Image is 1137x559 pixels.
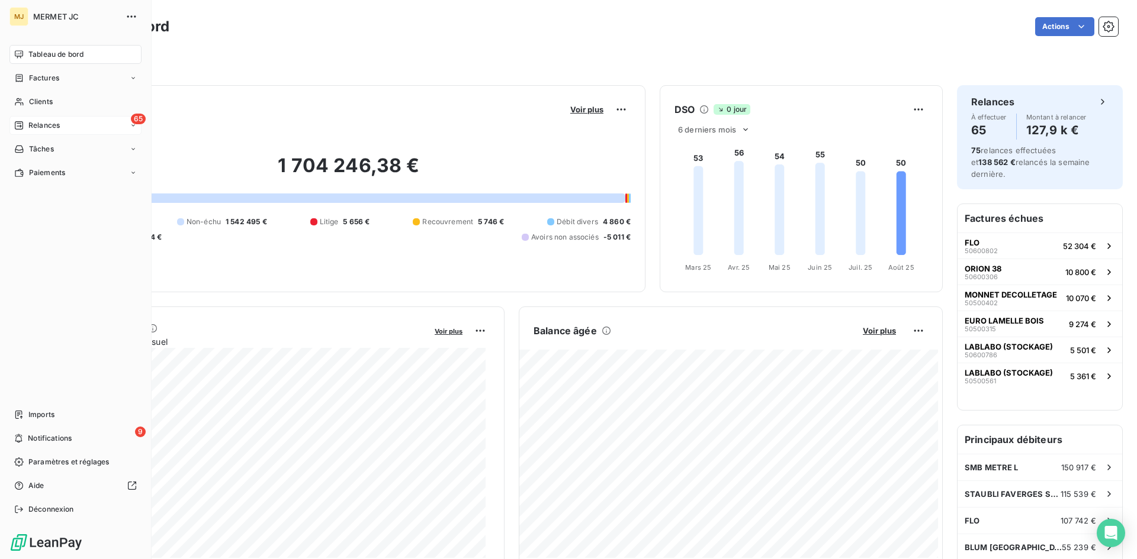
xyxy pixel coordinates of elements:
[67,335,426,348] span: Chiffre d'affaires mensuel
[1026,114,1087,121] span: Montant à relancer
[570,105,603,114] span: Voir plus
[478,217,504,227] span: 5 746 €
[675,102,695,117] h6: DSO
[965,377,996,384] span: 50500561
[9,45,142,64] a: Tableau de bord
[863,326,896,335] span: Voir plus
[714,104,750,115] span: 0 jour
[965,247,998,254] span: 50600802
[29,144,54,154] span: Tâches
[603,232,631,243] span: -5 011 €
[435,327,462,335] span: Voir plus
[808,263,832,272] tspan: Juin 25
[1061,489,1096,499] span: 115 539 €
[9,140,142,159] a: Tâches
[958,204,1122,232] h6: Factures échues
[965,238,979,247] span: FLO
[1065,267,1096,277] span: 10 800 €
[965,351,997,358] span: 50600786
[9,69,142,88] a: Factures
[557,217,598,227] span: Débit divers
[28,457,109,467] span: Paramètres et réglages
[965,273,998,280] span: 50600306
[678,125,736,134] span: 6 derniers mois
[965,463,1019,472] span: SMB METRE L
[431,325,466,336] button: Voir plus
[1026,121,1087,140] h4: 127,9 k €
[28,480,44,491] span: Aide
[978,157,1015,167] span: 138 562 €
[965,316,1044,325] span: EURO LAMELLE BOIS
[28,49,83,60] span: Tableau de bord
[29,167,65,178] span: Paiements
[531,232,599,243] span: Avoirs non associés
[1062,542,1096,552] span: 55 239 €
[965,290,1057,299] span: MONNET DECOLLETAGE
[29,73,59,83] span: Factures
[849,263,872,272] tspan: Juil. 25
[965,516,979,525] span: FLO
[1066,293,1096,303] span: 10 070 €
[9,533,83,552] img: Logo LeanPay
[958,363,1122,389] button: LABLABO (STOCKAGE)505005615 361 €
[965,542,1062,552] span: BLUM [GEOGRAPHIC_DATA]
[534,324,597,338] h6: Balance âgée
[1035,17,1094,36] button: Actions
[728,263,750,272] tspan: Avr. 25
[958,285,1122,311] button: MONNET DECOLLETAGE5050040210 070 €
[1061,463,1096,472] span: 150 917 €
[1097,519,1125,547] div: Open Intercom Messenger
[343,217,370,227] span: 5 656 €
[9,163,142,182] a: Paiements
[958,259,1122,285] button: ORION 385060030610 800 €
[958,311,1122,337] button: EURO LAMELLE BOIS505003159 274 €
[28,120,60,131] span: Relances
[1069,319,1096,329] span: 9 274 €
[965,342,1053,351] span: LABLABO (STOCKAGE)
[965,299,998,306] span: 50500402
[971,146,981,155] span: 75
[67,154,631,189] h2: 1 704 246,38 €
[28,504,74,515] span: Déconnexion
[685,263,711,272] tspan: Mars 25
[187,217,221,227] span: Non-échu
[9,116,142,135] a: 65Relances
[29,96,53,107] span: Clients
[422,217,473,227] span: Recouvrement
[567,104,607,115] button: Voir plus
[971,95,1014,109] h6: Relances
[131,114,146,124] span: 65
[320,217,339,227] span: Litige
[958,425,1122,454] h6: Principaux débiteurs
[769,263,791,272] tspan: Mai 25
[9,405,142,424] a: Imports
[1070,345,1096,355] span: 5 501 €
[958,232,1122,259] button: FLO5060080252 304 €
[135,426,146,437] span: 9
[1061,516,1096,525] span: 107 742 €
[9,476,142,495] a: Aide
[971,146,1090,179] span: relances effectuées et relancés la semaine dernière.
[226,217,267,227] span: 1 542 495 €
[965,368,1053,377] span: LABLABO (STOCKAGE)
[965,489,1061,499] span: STAUBLI FAVERGES SCA
[859,325,900,336] button: Voir plus
[33,12,118,21] span: MERMET JC
[965,264,1001,273] span: ORION 38
[28,433,72,444] span: Notifications
[971,114,1007,121] span: À effectuer
[9,453,142,471] a: Paramètres et réglages
[9,92,142,111] a: Clients
[971,121,1007,140] h4: 65
[1063,241,1096,251] span: 52 304 €
[603,217,631,227] span: 4 860 €
[1070,371,1096,381] span: 5 361 €
[888,263,914,272] tspan: Août 25
[958,337,1122,363] button: LABLABO (STOCKAGE)506007865 501 €
[9,7,28,26] div: MJ
[965,325,996,332] span: 50500315
[28,409,54,420] span: Imports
